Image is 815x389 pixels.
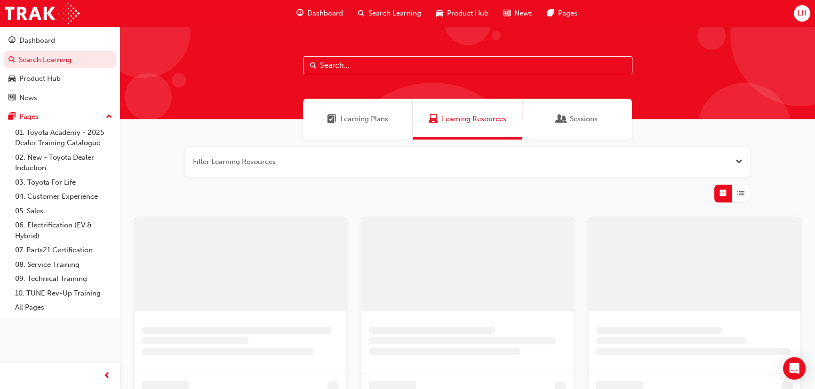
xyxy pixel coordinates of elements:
[19,35,55,46] div: Dashboard
[104,370,111,382] span: prev-icon
[514,8,532,19] span: News
[307,8,343,19] span: Dashboard
[4,108,116,125] button: Pages
[794,5,810,22] button: LH
[11,286,116,301] a: 10. TUNE Rev-Up Training
[4,30,116,108] button: DashboardSearch LearningProduct HubNews
[8,37,16,45] span: guage-icon
[11,204,116,218] a: 05. Sales
[798,8,807,19] span: LH
[557,114,566,124] span: Sessions
[289,4,351,23] a: guage-iconDashboard
[503,8,511,19] span: news-icon
[11,257,116,272] a: 08. Service Training
[327,114,336,124] span: Learning Plans
[413,99,522,140] a: Learning ResourcesLearning Resources
[4,70,116,87] a: Product Hub
[358,8,365,19] span: search-icon
[351,4,429,23] a: search-iconSearch Learning
[11,150,116,175] a: 02. New - Toyota Dealer Induction
[11,300,116,315] a: All Pages
[442,114,506,124] span: Learning Resources
[496,4,540,23] a: news-iconNews
[11,218,116,243] a: 06. Electrification (EV & Hybrid)
[429,4,496,23] a: car-iconProduct Hub
[522,99,632,140] a: SessionsSessions
[8,94,16,102] span: news-icon
[19,111,39,122] div: Pages
[547,8,554,19] span: pages-icon
[19,73,61,84] div: Product Hub
[5,3,80,24] img: Trak
[4,89,116,107] a: News
[558,8,577,19] span: Pages
[106,111,112,123] span: up-icon
[737,188,744,199] span: List
[11,125,116,150] a: 01. Toyota Academy - 2025 Dealer Training Catalogue
[11,175,116,190] a: 03. Toyota For Life
[429,114,438,124] span: Learning Resources
[8,75,16,83] span: car-icon
[19,93,37,103] div: News
[8,56,15,64] span: search-icon
[310,60,317,71] span: Search
[540,4,585,23] a: pages-iconPages
[436,8,443,19] span: car-icon
[11,189,116,204] a: 04. Customer Experience
[368,8,421,19] span: Search Learning
[303,99,413,140] a: Learning PlansLearning Plans
[11,272,116,286] a: 09. Technical Training
[303,56,632,74] input: Search...
[340,114,388,124] span: Learning Plans
[447,8,488,19] span: Product Hub
[735,156,743,167] button: Open the filter
[570,114,598,124] span: Sessions
[783,357,806,380] div: Open Intercom Messenger
[719,188,727,199] span: Grid
[11,243,116,257] a: 07. Parts21 Certification
[296,8,304,19] span: guage-icon
[8,113,16,121] span: pages-icon
[4,32,116,49] a: Dashboard
[4,51,116,69] a: Search Learning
